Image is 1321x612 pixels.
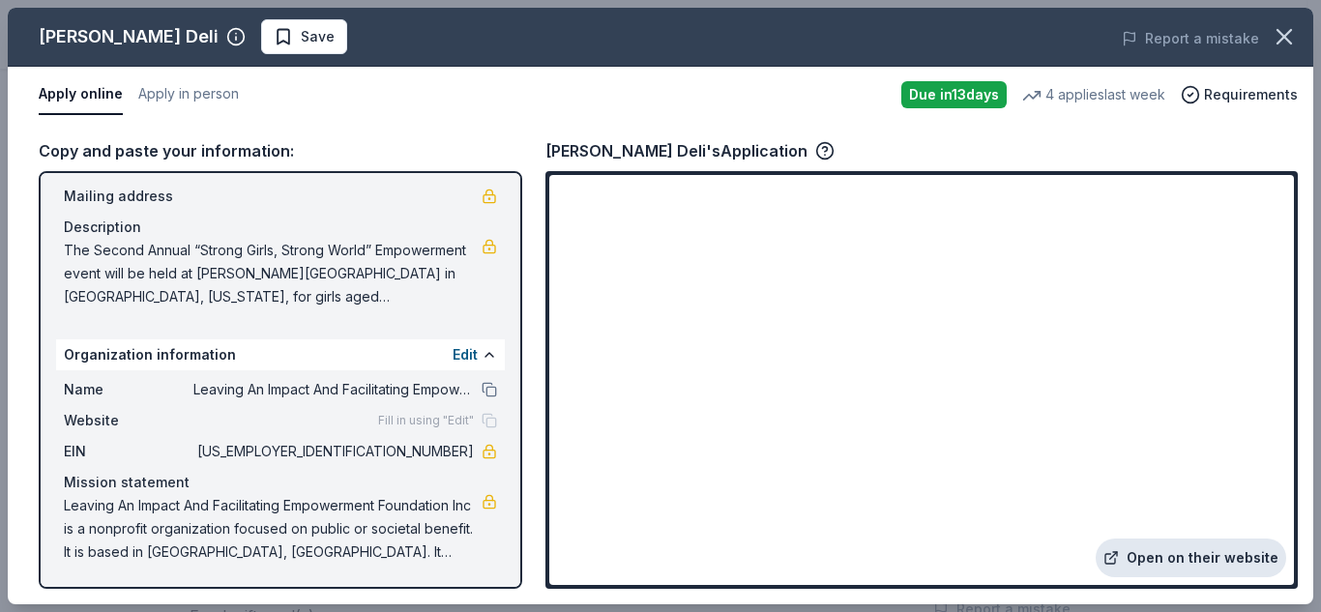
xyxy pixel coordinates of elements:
button: Requirements [1181,83,1298,106]
div: [PERSON_NAME] Deli [39,21,219,52]
button: Edit [453,343,478,366]
button: Report a mistake [1122,27,1259,50]
span: Requirements [1204,83,1298,106]
div: 4 applies last week [1022,83,1165,106]
a: Open on their website [1096,539,1286,577]
span: Name [64,378,193,401]
div: Copy and paste your information: [39,138,522,163]
span: Leaving An Impact And Facilitating Empowerment Foundation Inc is a nonprofit organization focused... [64,494,482,564]
span: Leaving An Impact And Facilitating Empowerment Foundation Inc [193,378,474,401]
button: Save [261,19,347,54]
div: Mission statement [64,471,497,494]
button: Apply online [39,74,123,115]
span: Mailing address [64,185,193,208]
div: Organization information [56,339,505,370]
span: Fill in using "Edit" [378,413,474,428]
span: EIN [64,440,193,463]
span: Website [64,409,193,432]
div: [PERSON_NAME] Deli's Application [545,138,835,163]
div: Description [64,216,497,239]
button: Apply in person [138,74,239,115]
span: The Second Annual “Strong Girls, Strong World” Empowerment event will be held at [PERSON_NAME][GE... [64,239,482,308]
span: Save [301,25,335,48]
span: [US_EMPLOYER_IDENTIFICATION_NUMBER] [193,440,474,463]
div: Due in 13 days [901,81,1007,108]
